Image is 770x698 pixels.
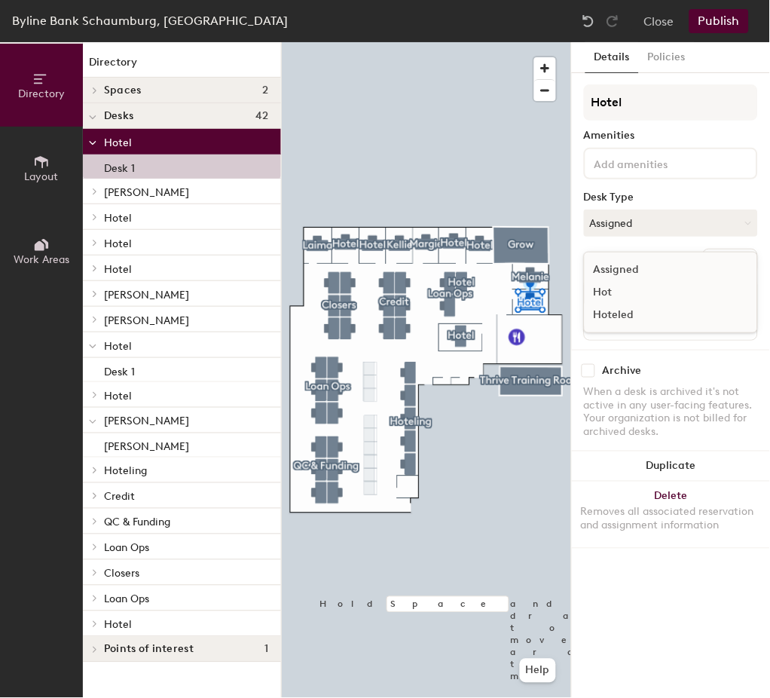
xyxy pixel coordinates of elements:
[265,644,269,656] span: 1
[104,542,149,555] span: Loan Ops
[581,506,761,533] div: Removes all associated reservation and assignment information
[603,365,642,377] div: Archive
[689,9,749,33] button: Publish
[25,170,59,183] span: Layout
[18,87,65,100] span: Directory
[104,186,189,199] span: [PERSON_NAME]
[104,340,132,353] span: Hotel
[104,415,189,428] span: [PERSON_NAME]
[263,84,269,96] span: 2
[644,9,674,33] button: Close
[104,644,194,656] span: Points of interest
[104,568,139,580] span: Closers
[605,14,620,29] img: Redo
[104,516,170,529] span: QC & Funding
[703,249,758,274] button: Ungroup
[584,191,758,204] div: Desk Type
[584,130,758,142] div: Amenities
[104,593,149,606] span: Loan Ops
[12,11,288,30] div: Byline Bank Schaumburg, [GEOGRAPHIC_DATA]
[14,253,69,266] span: Work Areas
[104,436,189,454] p: [PERSON_NAME]
[584,385,758,439] div: When a desk is archived it's not active in any user-facing features. Your organization is not bil...
[104,314,189,327] span: [PERSON_NAME]
[591,154,727,172] input: Add amenities
[585,304,735,326] div: Hoteled
[104,212,132,225] span: Hotel
[104,491,135,504] span: Credit
[104,110,133,122] span: Desks
[639,42,695,73] button: Policies
[104,465,147,478] span: Hoteling
[581,14,596,29] img: Undo
[83,54,281,78] h1: Directory
[585,259,735,281] div: Assigned
[584,210,758,237] button: Assigned
[104,263,132,276] span: Hotel
[104,136,132,149] span: Hotel
[104,84,142,96] span: Spaces
[585,42,639,73] button: Details
[520,659,556,683] button: Help
[104,158,135,175] p: Desk 1
[255,110,269,122] span: 42
[104,619,132,632] span: Hotel
[104,237,132,250] span: Hotel
[585,281,735,304] div: Hot
[104,390,132,403] span: Hotel
[104,361,135,378] p: Desk 1
[572,482,770,548] button: DeleteRemoves all associated reservation and assignment information
[572,452,770,482] button: Duplicate
[104,289,189,302] span: [PERSON_NAME]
